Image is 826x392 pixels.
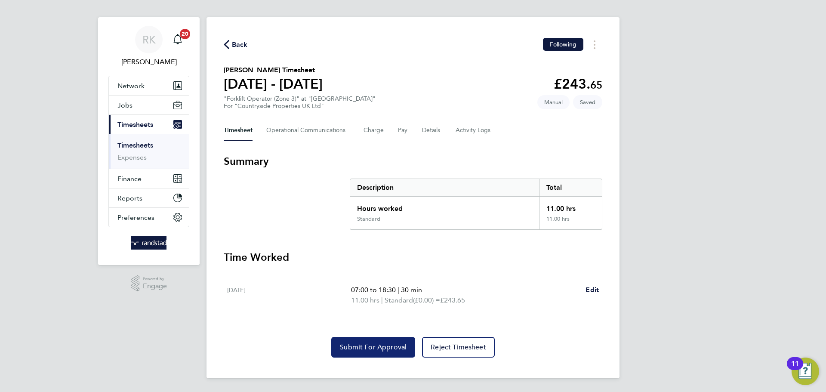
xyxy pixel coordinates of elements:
nav: Main navigation [98,17,200,265]
span: This timesheet was manually created. [537,95,570,109]
div: Summary [350,179,602,230]
span: £243.65 [440,296,465,304]
button: Timesheets [109,115,189,134]
h1: [DATE] - [DATE] [224,75,323,93]
button: Following [543,38,583,51]
h3: Time Worked [224,250,602,264]
span: 20 [180,29,190,39]
button: Reports [109,188,189,207]
h3: Summary [224,154,602,168]
app-decimal: £243. [554,76,602,92]
button: Reject Timesheet [422,337,495,358]
span: Timesheets [117,120,153,129]
button: Pay [398,120,408,141]
span: Engage [143,283,167,290]
button: Open Resource Center, 11 new notifications [792,358,819,385]
span: Finance [117,175,142,183]
button: Submit For Approval [331,337,415,358]
div: Timesheets [109,134,189,169]
section: Timesheet [224,154,602,358]
span: Back [232,40,248,50]
div: 11.00 hrs [539,216,602,229]
button: Details [422,120,442,141]
span: | [398,286,399,294]
span: Following [550,40,576,48]
div: "Forklift Operator (Zone 3)" at "[GEOGRAPHIC_DATA]" [224,95,376,110]
button: Preferences [109,208,189,227]
div: Standard [357,216,380,222]
span: (£0.00) = [413,296,440,304]
span: Edit [586,286,599,294]
button: Back [224,39,248,50]
span: Standard [385,295,413,306]
a: Expenses [117,153,147,161]
span: Reports [117,194,142,202]
span: Powered by [143,275,167,283]
a: Powered byEngage [131,275,167,292]
h2: [PERSON_NAME] Timesheet [224,65,323,75]
span: | [381,296,383,304]
span: Network [117,82,145,90]
div: Total [539,179,602,196]
span: 11.00 hrs [351,296,379,304]
img: randstad-logo-retina.png [131,236,167,250]
span: Reject Timesheet [431,343,486,352]
button: Finance [109,169,189,188]
span: 07:00 to 18:30 [351,286,396,294]
a: Go to home page [108,236,189,250]
a: 20 [169,26,186,53]
span: 30 min [401,286,422,294]
span: This timesheet is Saved. [573,95,602,109]
button: Network [109,76,189,95]
button: Activity Logs [456,120,492,141]
a: Timesheets [117,141,153,149]
div: [DATE] [227,285,351,306]
span: Submit For Approval [340,343,407,352]
div: Hours worked [350,197,539,216]
div: For "Countryside Properties UK Ltd" [224,102,376,110]
a: RK[PERSON_NAME] [108,26,189,67]
span: Jobs [117,101,133,109]
span: 65 [590,79,602,91]
span: Russell Kerley [108,57,189,67]
div: Description [350,179,539,196]
div: 11 [791,364,799,375]
button: Timesheets Menu [587,38,602,51]
button: Charge [364,120,384,141]
button: Jobs [109,96,189,114]
button: Operational Communications [266,120,350,141]
a: Edit [586,285,599,295]
span: RK [142,34,156,45]
div: 11.00 hrs [539,197,602,216]
button: Timesheet [224,120,253,141]
span: Preferences [117,213,154,222]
